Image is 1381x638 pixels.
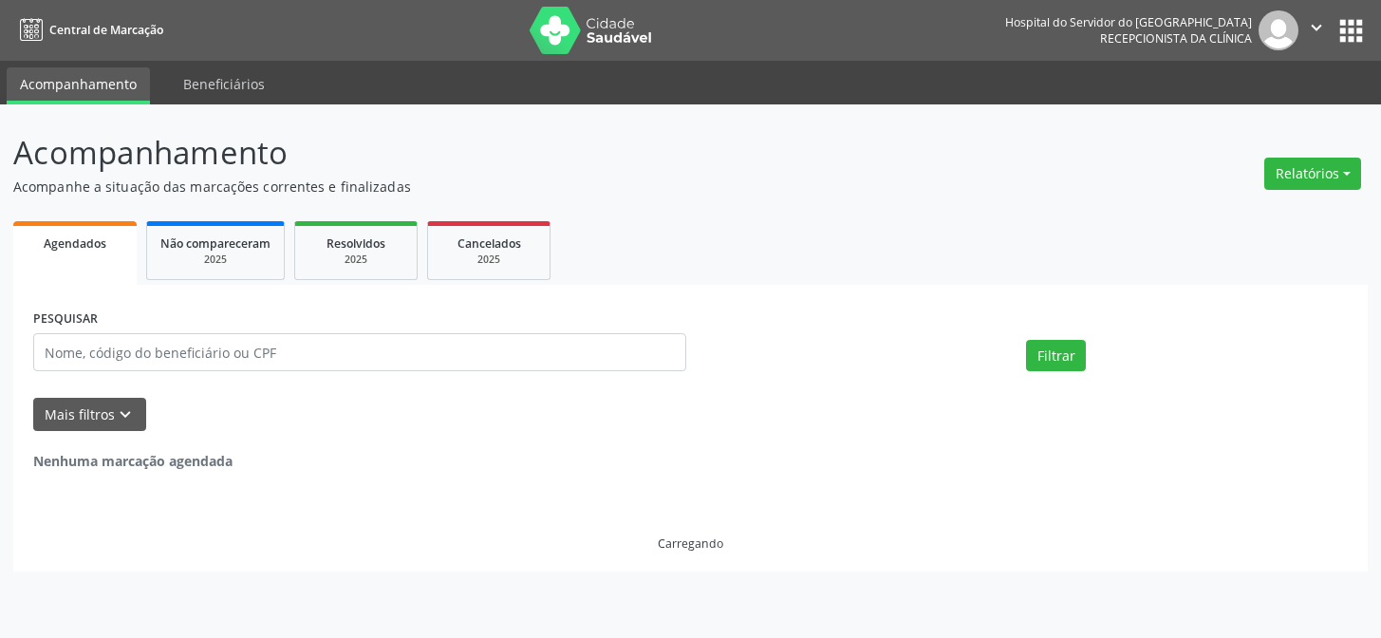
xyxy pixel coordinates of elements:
[13,177,961,197] p: Acompanhe a situação das marcações correntes e finalizadas
[308,253,403,267] div: 2025
[160,235,271,252] span: Não compareceram
[1264,158,1361,190] button: Relatórios
[7,67,150,104] a: Acompanhamento
[13,129,961,177] p: Acompanhamento
[1334,14,1368,47] button: apps
[33,333,686,371] input: Nome, código do beneficiário ou CPF
[160,253,271,267] div: 2025
[115,404,136,425] i: keyboard_arrow_down
[1100,30,1252,47] span: Recepcionista da clínica
[1005,14,1252,30] div: Hospital do Servidor do [GEOGRAPHIC_DATA]
[44,235,106,252] span: Agendados
[1298,10,1334,50] button: 
[33,305,98,334] label: PESQUISAR
[170,67,278,101] a: Beneficiários
[1026,340,1086,372] button: Filtrar
[49,22,163,38] span: Central de Marcação
[457,235,521,252] span: Cancelados
[1259,10,1298,50] img: img
[658,535,723,552] div: Carregando
[33,398,146,431] button: Mais filtroskeyboard_arrow_down
[13,14,163,46] a: Central de Marcação
[441,253,536,267] div: 2025
[33,452,233,470] strong: Nenhuma marcação agendada
[1306,17,1327,38] i: 
[327,235,385,252] span: Resolvidos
